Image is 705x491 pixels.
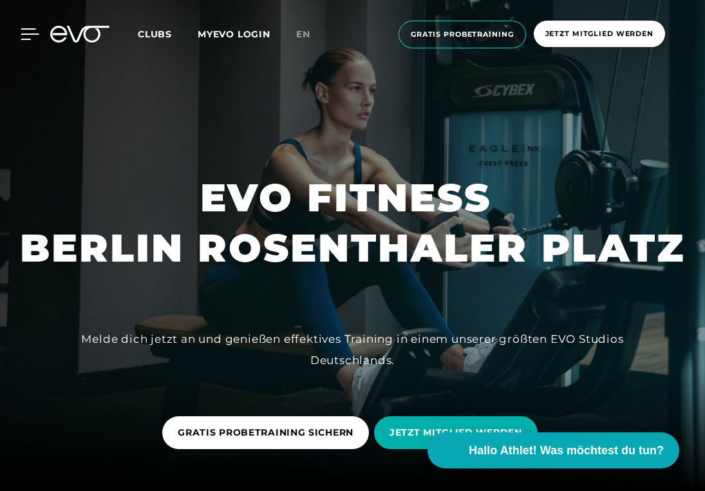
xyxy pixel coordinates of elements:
[469,442,664,459] span: Hallo Athlet! Was möchtest du tun?
[162,407,374,459] a: GRATIS PROBETRAINING SICHERN
[411,29,514,40] span: Gratis Probetraining
[138,28,198,40] a: Clubs
[545,28,653,39] span: Jetzt Mitglied werden
[395,21,530,48] a: Gratis Probetraining
[530,21,669,48] a: Jetzt Mitglied werden
[63,329,643,371] div: Melde dich jetzt an und genießen effektives Training in einem unserer größten EVO Studios Deutsch...
[390,426,522,439] span: JETZT MITGLIED WERDEN
[296,28,310,40] span: en
[20,173,685,273] h1: EVO FITNESS BERLIN ROSENTHALER PLATZ
[428,432,679,468] button: Hallo Athlet! Was möchtest du tun?
[374,407,543,459] a: JETZT MITGLIED WERDEN
[178,426,353,439] span: GRATIS PROBETRAINING SICHERN
[296,27,326,42] a: en
[138,28,172,40] span: Clubs
[198,28,270,40] a: MYEVO LOGIN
